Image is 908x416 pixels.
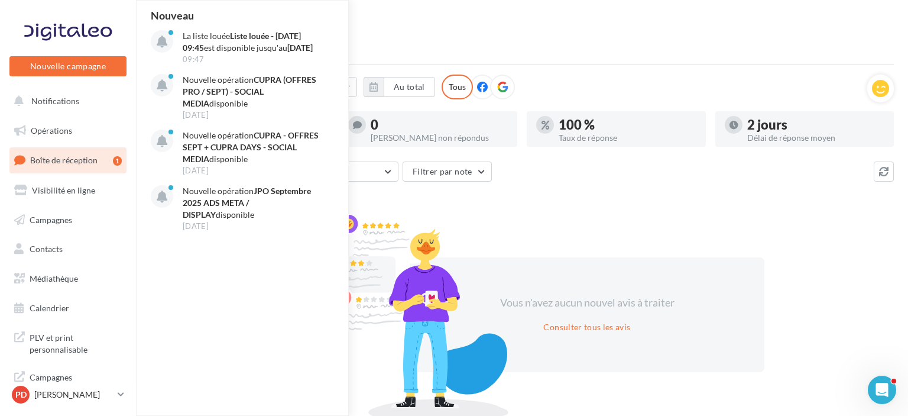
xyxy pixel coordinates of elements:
span: Boîte de réception [30,155,98,165]
span: Calendrier [30,303,69,313]
button: Au total [384,77,435,97]
a: PD [PERSON_NAME] [9,383,127,406]
button: Notifications [7,89,124,114]
a: Visibilité en ligne [7,178,129,203]
button: Consulter tous les avis [539,320,635,334]
button: Au total [364,77,435,97]
div: Boîte de réception [150,19,894,37]
a: Campagnes [7,208,129,233]
div: Taux de réponse [559,134,696,142]
button: Nouvelle campagne [9,56,127,76]
a: Calendrier [7,296,129,321]
p: [PERSON_NAME] [34,389,113,401]
div: 2 jours [747,118,885,131]
div: Délai de réponse moyen [747,134,885,142]
div: [PERSON_NAME] non répondus [371,134,508,142]
span: PD [15,389,27,401]
div: Vous n'avez aucun nouvel avis à traiter [485,295,689,311]
span: Campagnes [30,214,72,224]
a: Contacts [7,237,129,262]
iframe: Intercom live chat [868,376,896,404]
span: PLV et print personnalisable [30,330,122,355]
a: Boîte de réception1 [7,147,129,173]
span: Campagnes DataOnDemand [30,369,122,395]
a: Médiathèque [7,266,129,291]
div: 0 [371,118,508,131]
a: Campagnes DataOnDemand [7,365,129,399]
span: Visibilité en ligne [32,185,95,195]
a: Opérations [7,118,129,143]
div: 1 [113,156,122,166]
span: Notifications [31,96,79,106]
div: 100 % [559,118,696,131]
a: PLV et print personnalisable [7,325,129,360]
span: Opérations [31,125,72,136]
div: Tous [442,75,473,99]
span: Médiathèque [30,273,78,283]
span: Contacts [30,244,63,254]
button: Filtrer par note [403,162,492,182]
